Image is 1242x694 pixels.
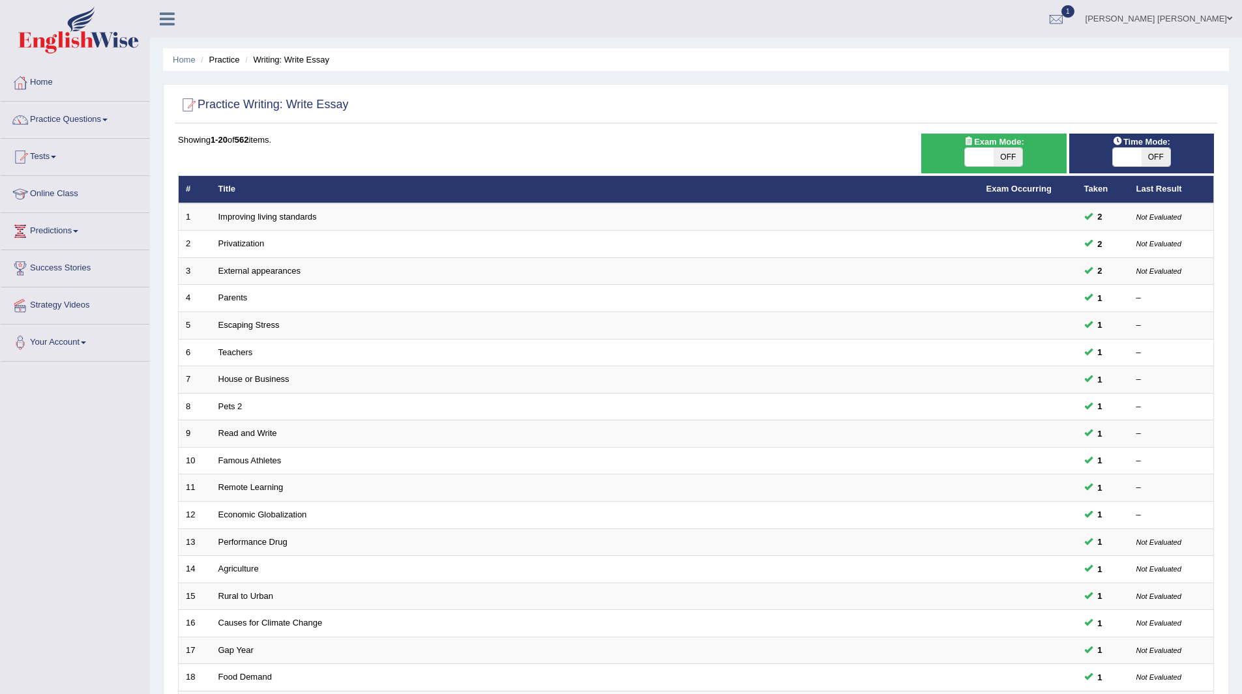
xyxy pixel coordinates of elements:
td: 11 [179,474,211,502]
div: – [1136,292,1207,304]
a: Privatization [218,239,265,248]
td: 7 [179,366,211,394]
a: Practice Questions [1,102,149,134]
b: 1-20 [211,135,228,145]
td: 10 [179,447,211,474]
td: 3 [179,257,211,285]
span: You can still take this question [1093,589,1108,603]
td: 8 [179,393,211,420]
span: You can still take this question [1093,291,1108,305]
a: Home [173,55,196,65]
span: You can still take this question [1093,671,1108,684]
td: 1 [179,203,211,231]
span: You can still take this question [1093,373,1108,386]
td: 4 [179,285,211,312]
a: Read and Write [218,428,277,438]
a: Agriculture [218,564,259,573]
th: Last Result [1129,176,1214,203]
span: You can still take this question [1093,237,1108,251]
small: Not Evaluated [1136,565,1181,573]
a: Gap Year [218,645,254,655]
a: Predictions [1,213,149,246]
td: 14 [179,556,211,583]
td: 12 [179,501,211,528]
div: – [1136,455,1207,467]
a: Rural to Urban [218,591,274,601]
a: Famous Athletes [218,455,282,465]
span: You can still take this question [1093,481,1108,495]
span: You can still take this question [1093,508,1108,521]
span: You can still take this question [1093,454,1108,467]
div: – [1136,482,1207,494]
span: You can still take this question [1093,535,1108,549]
div: – [1136,509,1207,521]
a: Your Account [1,325,149,357]
small: Not Evaluated [1136,646,1181,654]
td: 13 [179,528,211,556]
a: Remote Learning [218,482,284,492]
th: Taken [1077,176,1129,203]
span: You can still take this question [1093,345,1108,359]
small: Not Evaluated [1136,538,1181,546]
a: External appearances [218,266,301,276]
li: Practice [198,53,239,66]
span: You can still take this question [1093,643,1108,657]
div: – [1136,427,1207,440]
a: Escaping Stress [218,320,280,330]
a: Tests [1,139,149,171]
td: 2 [179,231,211,258]
div: – [1136,347,1207,359]
td: 16 [179,610,211,637]
a: Exam Occurring [986,184,1052,194]
a: Success Stories [1,250,149,283]
span: You can still take this question [1093,427,1108,441]
a: Pets 2 [218,401,243,411]
a: Causes for Climate Change [218,618,323,628]
small: Not Evaluated [1136,240,1181,248]
td: 17 [179,637,211,664]
div: – [1136,319,1207,332]
a: Online Class [1,176,149,209]
small: Not Evaluated [1136,213,1181,221]
th: # [179,176,211,203]
td: 18 [179,664,211,691]
small: Not Evaluated [1136,673,1181,681]
span: You can still take this question [1093,318,1108,332]
b: 562 [235,135,249,145]
a: House or Business [218,374,289,384]
li: Writing: Write Essay [242,53,329,66]
a: Teachers [218,347,253,357]
span: OFF [1142,148,1170,166]
span: OFF [994,148,1022,166]
a: Food Demand [218,672,272,682]
td: 5 [179,312,211,340]
span: You can still take this question [1093,562,1108,576]
span: You can still take this question [1093,210,1108,224]
span: You can still take this question [1093,399,1108,413]
small: Not Evaluated [1136,267,1181,275]
a: Strategy Videos [1,287,149,320]
h2: Practice Writing: Write Essay [178,95,348,115]
span: Exam Mode: [958,135,1029,149]
span: 1 [1061,5,1074,18]
span: You can still take this question [1093,264,1108,278]
span: Time Mode: [1108,135,1175,149]
small: Not Evaluated [1136,619,1181,627]
span: You can still take this question [1093,616,1108,630]
td: 6 [179,339,211,366]
small: Not Evaluated [1136,592,1181,600]
div: – [1136,401,1207,413]
a: Parents [218,293,248,302]
td: 15 [179,583,211,610]
a: Performance Drug [218,537,288,547]
div: Showing of items. [178,134,1214,146]
td: 9 [179,420,211,448]
a: Improving living standards [218,212,317,222]
a: Economic Globalization [218,510,307,519]
div: – [1136,373,1207,386]
th: Title [211,176,979,203]
div: Show exams occurring in exams [921,134,1066,173]
a: Home [1,65,149,97]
